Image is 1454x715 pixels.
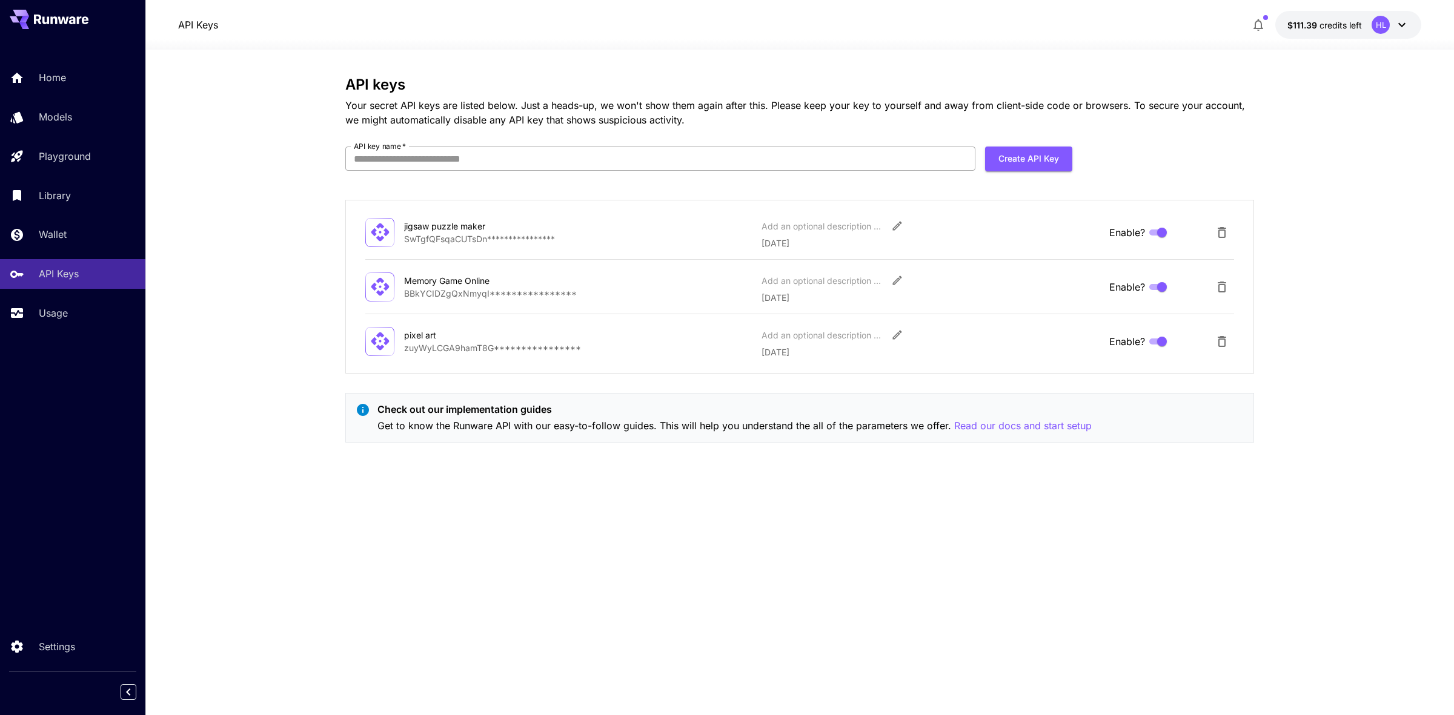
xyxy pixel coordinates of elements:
button: Delete API Key [1210,329,1234,354]
p: [DATE] [762,237,1100,249]
div: HL [1372,16,1390,34]
div: Add an optional description or comment [762,220,883,232]
p: Wallet [39,227,67,242]
div: Add an optional description or comment [762,274,883,287]
h3: API keys [345,76,1254,93]
button: Edit [886,215,908,237]
p: Check out our implementation guides [377,402,1092,417]
div: Add an optional description or comment [762,329,883,341]
button: Collapse sidebar [121,684,136,700]
iframe: Chat Widget [1393,657,1454,715]
button: Delete API Key [1210,220,1234,245]
label: API key name [354,141,406,151]
button: $111.39075HL [1275,11,1421,39]
button: Create API Key [985,147,1072,171]
p: Get to know the Runware API with our easy-to-follow guides. This will help you understand the all... [377,418,1092,433]
div: jigsaw puzzle maker [404,220,525,232]
button: Delete API Key [1210,275,1234,299]
nav: breadcrumb [178,18,218,32]
p: Models [39,110,72,124]
p: Usage [39,306,68,320]
p: Settings [39,639,75,654]
button: Edit [886,269,908,291]
div: Memory Game Online [404,274,525,287]
div: pixel art [404,329,525,341]
p: [DATE] [762,291,1100,304]
span: $111.39 [1287,20,1320,30]
span: credits left [1320,20,1362,30]
p: Your secret API keys are listed below. Just a heads-up, we won't show them again after this. Plea... [345,98,1254,127]
span: Enable? [1109,334,1145,349]
button: Edit [886,324,908,346]
a: API Keys [178,18,218,32]
div: Collapse sidebar [130,681,145,703]
p: Playground [39,149,91,163]
p: [DATE] [762,346,1100,358]
span: Enable? [1109,225,1145,240]
div: $111.39075 [1287,19,1362,31]
p: Library [39,188,71,203]
button: Read our docs and start setup [954,418,1092,433]
p: Home [39,70,66,85]
p: API Keys [39,266,79,281]
span: Enable? [1109,280,1145,294]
